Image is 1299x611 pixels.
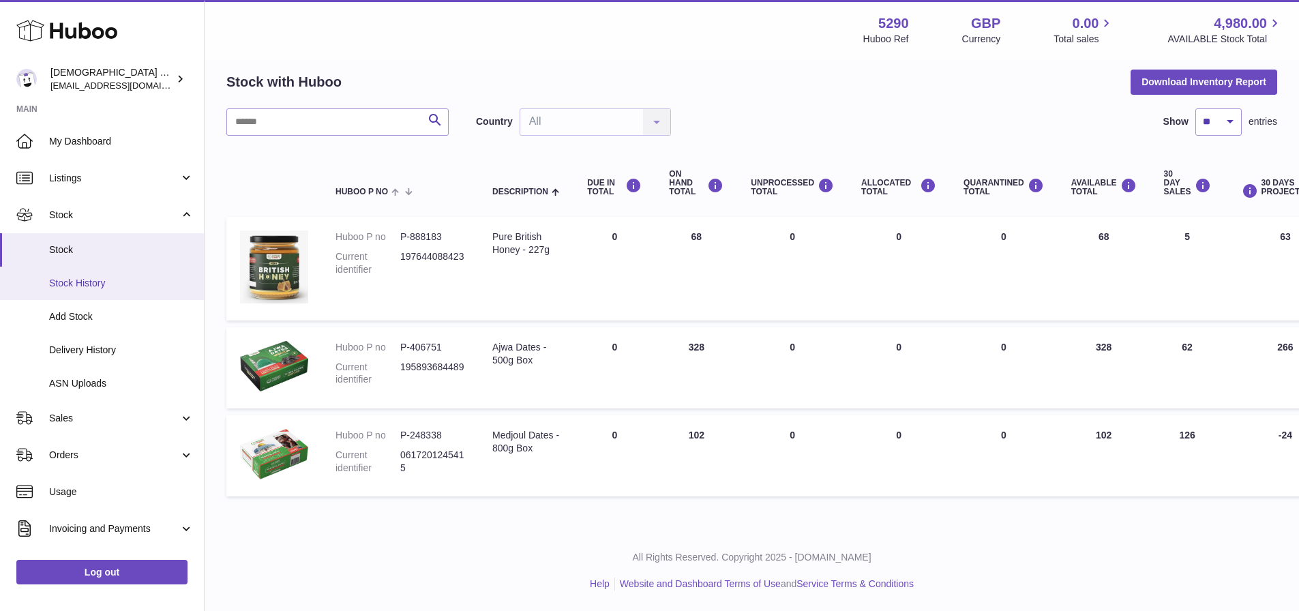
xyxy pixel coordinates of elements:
[737,415,848,496] td: 0
[226,73,342,91] h2: Stock with Huboo
[240,429,308,479] img: product image
[848,415,950,496] td: 0
[573,415,655,496] td: 0
[492,230,560,256] div: Pure British Honey - 227g
[620,578,781,589] a: Website and Dashboard Terms of Use
[49,135,194,148] span: My Dashboard
[964,178,1044,196] div: QUARANTINED Total
[863,33,909,46] div: Huboo Ref
[335,188,388,196] span: Huboo P no
[848,327,950,408] td: 0
[1058,415,1150,496] td: 102
[1249,115,1277,128] span: entries
[49,277,194,290] span: Stock History
[878,14,909,33] strong: 5290
[655,217,737,321] td: 68
[49,243,194,256] span: Stock
[1167,33,1283,46] span: AVAILABLE Stock Total
[1073,14,1099,33] span: 0.00
[335,361,400,387] dt: Current identifier
[1001,430,1006,441] span: 0
[492,341,560,367] div: Ajwa Dates - 500g Box
[335,429,400,442] dt: Huboo P no
[492,188,548,196] span: Description
[49,209,179,222] span: Stock
[49,486,194,498] span: Usage
[492,429,560,455] div: Medjoul Dates - 800g Box
[49,172,179,185] span: Listings
[1054,14,1114,46] a: 0.00 Total sales
[1001,231,1006,242] span: 0
[16,560,188,584] a: Log out
[962,33,1001,46] div: Currency
[49,377,194,390] span: ASN Uploads
[335,341,400,354] dt: Huboo P no
[335,250,400,276] dt: Current identifier
[1150,415,1225,496] td: 126
[848,217,950,321] td: 0
[215,551,1288,564] p: All Rights Reserved. Copyright 2025 - [DOMAIN_NAME]
[49,310,194,323] span: Add Stock
[49,449,179,462] span: Orders
[1214,14,1267,33] span: 4,980.00
[49,522,179,535] span: Invoicing and Payments
[50,80,200,91] span: [EMAIL_ADDRESS][DOMAIN_NAME]
[400,250,465,276] dd: 197644088423
[655,327,737,408] td: 328
[400,449,465,475] dd: 0617201245415
[861,178,936,196] div: ALLOCATED Total
[400,361,465,387] dd: 195893684489
[240,341,308,391] img: product image
[655,415,737,496] td: 102
[796,578,914,589] a: Service Terms & Conditions
[1054,33,1114,46] span: Total sales
[1163,115,1189,128] label: Show
[400,429,465,442] dd: P-248338
[1001,342,1006,353] span: 0
[50,66,173,92] div: [DEMOGRAPHIC_DATA] Charity
[1150,217,1225,321] td: 5
[1071,178,1137,196] div: AVAILABLE Total
[573,327,655,408] td: 0
[669,170,723,197] div: ON HAND Total
[400,341,465,354] dd: P-406751
[587,178,642,196] div: DUE IN TOTAL
[590,578,610,589] a: Help
[240,230,308,303] img: product image
[971,14,1000,33] strong: GBP
[751,178,834,196] div: UNPROCESSED Total
[49,344,194,357] span: Delivery History
[1150,327,1225,408] td: 62
[1058,217,1150,321] td: 68
[16,69,37,89] img: info@muslimcharity.org.uk
[573,217,655,321] td: 0
[1167,14,1283,46] a: 4,980.00 AVAILABLE Stock Total
[335,449,400,475] dt: Current identifier
[476,115,513,128] label: Country
[1164,170,1211,197] div: 30 DAY SALES
[1058,327,1150,408] td: 328
[335,230,400,243] dt: Huboo P no
[737,217,848,321] td: 0
[400,230,465,243] dd: P-888183
[615,578,914,591] li: and
[49,412,179,425] span: Sales
[737,327,848,408] td: 0
[1131,70,1277,94] button: Download Inventory Report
